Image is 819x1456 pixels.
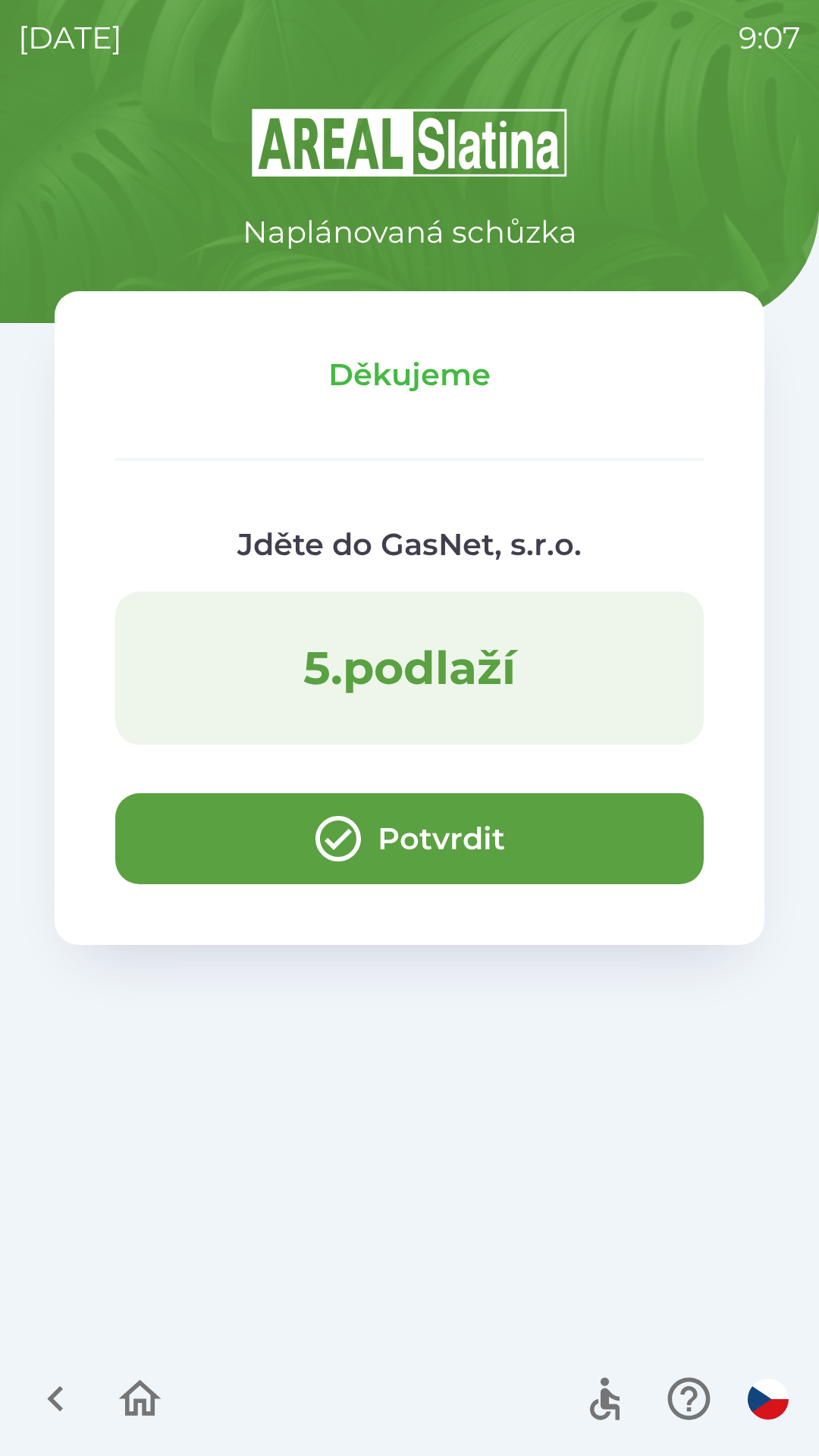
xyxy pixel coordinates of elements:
[748,1379,789,1420] img: cs flag
[303,640,516,696] p: 5 . podlaží
[55,106,764,179] img: Logo
[243,209,577,255] p: Naplánovaná schůzka
[739,15,801,61] p: 9:07
[18,15,122,61] p: [DATE]
[115,793,704,884] button: Potvrdit
[115,522,704,567] p: Jděte do GasNet, s.r.o.
[115,352,704,397] p: Děkujeme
